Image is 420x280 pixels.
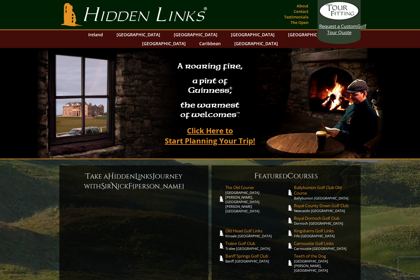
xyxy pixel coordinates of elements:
a: The Old Course[GEOGRAPHIC_DATA][PERSON_NAME], [GEOGRAPHIC_DATA][PERSON_NAME] [GEOGRAPHIC_DATA] [225,185,286,213]
span: C [287,171,294,181]
span: H [108,172,114,181]
span: Banff Springs Golf Club [225,253,286,259]
a: Royal County Down Golf ClubNewcastle [GEOGRAPHIC_DATA] [294,203,355,213]
a: Ireland [85,30,106,39]
span: Royal Dornoch Golf Club [294,215,355,221]
span: J [153,172,155,181]
span: L [135,172,138,181]
span: S [101,181,105,191]
a: Contact [292,7,310,16]
h6: ake a idden inks ourney with ir ick [PERSON_NAME] [65,172,202,191]
h6: eatured ourses [218,171,355,181]
a: About [295,2,310,10]
a: Royal Dornoch Golf ClubDornoch [GEOGRAPHIC_DATA] [294,215,355,226]
a: Testimonials [283,13,310,21]
span: Kingsbarns Golf Links [294,228,355,234]
a: [GEOGRAPHIC_DATA] [285,30,335,39]
span: Ballybunion Golf Club Old Course [294,185,355,196]
span: F [254,171,259,181]
span: F [128,181,133,191]
a: Old Head Golf LinksKinsale [GEOGRAPHIC_DATA] [225,228,286,238]
span: Request a Custom [319,23,357,29]
span: Carnoustie Golf Links [294,241,355,246]
a: [GEOGRAPHIC_DATA] [231,39,281,48]
a: [GEOGRAPHIC_DATA] [228,30,278,39]
a: Tralee Golf ClubTralee [GEOGRAPHIC_DATA] [225,241,286,251]
span: Tralee Golf Club [225,241,286,246]
a: Kingsbarns Golf LinksFife [GEOGRAPHIC_DATA] [294,228,355,238]
a: Teeth of the Dog[GEOGRAPHIC_DATA][PERSON_NAME], [GEOGRAPHIC_DATA] [294,253,355,273]
h2: A roaring fire, a pint of Guinness , the warmest of welcomes™. [173,59,247,123]
a: [GEOGRAPHIC_DATA] [171,30,220,39]
span: Royal County Down Golf Club [294,203,355,208]
span: Old Head Golf Links [225,228,286,234]
a: Banff Springs Golf ClubBanff [GEOGRAPHIC_DATA] [225,253,286,263]
a: The Open [289,18,310,27]
span: T [85,172,90,181]
a: Ballybunion Golf Club Old CourseBallybunion [GEOGRAPHIC_DATA] [294,185,355,200]
a: [GEOGRAPHIC_DATA] [139,39,189,48]
a: [GEOGRAPHIC_DATA] [113,30,163,39]
a: Request a CustomGolf Tour Quote [319,2,359,35]
a: Carnoustie Golf LinksCarnoustie [GEOGRAPHIC_DATA] [294,241,355,251]
span: Teeth of the Dog [294,253,355,259]
span: N [111,181,117,191]
a: Caribbean [196,39,224,48]
a: Click Here toStart Planning Your Trip! [159,123,261,148]
span: The Old Course [225,185,286,190]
